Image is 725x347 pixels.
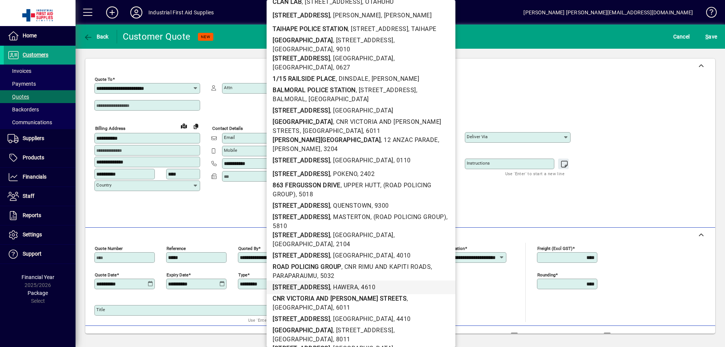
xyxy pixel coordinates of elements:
[273,157,330,164] b: [STREET_ADDRESS]
[273,75,336,82] b: 1/15 RAILSIDE PLACE
[358,284,375,291] span: , 4610
[330,107,393,114] span: , [GEOGRAPHIC_DATA]
[393,252,411,259] span: , 4010
[330,231,393,239] span: , [GEOGRAPHIC_DATA]
[330,284,358,291] span: , HAWERA
[333,37,393,44] span: , [STREET_ADDRESS]
[330,170,357,177] span: , POKENO
[393,315,411,322] span: , 4410
[381,12,432,19] span: , [PERSON_NAME]
[330,157,393,164] span: , [GEOGRAPHIC_DATA]
[273,284,330,291] b: [STREET_ADDRESS]
[336,75,369,82] span: , DINSDALE
[330,12,381,19] span: , [PERSON_NAME]
[408,25,437,32] span: , TAIHAPE
[273,327,333,334] b: [GEOGRAPHIC_DATA]
[341,182,380,189] span: , UPPER HUTT
[333,336,350,343] span: , 8011
[273,315,330,322] b: [STREET_ADDRESS]
[393,157,411,164] span: , 0110
[273,295,407,302] b: CNR VICTORIA AND [PERSON_NAME] STREETS
[305,96,369,103] span: , [GEOGRAPHIC_DATA]
[330,315,393,322] span: , [GEOGRAPHIC_DATA]
[370,213,447,221] span: , (ROAD POLICING GROUP)
[356,86,416,94] span: , [STREET_ADDRESS]
[317,272,335,279] span: , 5032
[330,213,370,221] span: , MASTERTON
[273,25,348,32] b: TAIHAPE POLICE STATION
[273,182,341,189] b: 863 FERGUSSON DRIVE
[296,191,313,198] span: , 5018
[333,241,350,248] span: , 2104
[273,118,333,125] b: [GEOGRAPHIC_DATA]
[330,252,393,259] span: , [GEOGRAPHIC_DATA]
[357,170,375,177] span: , 2402
[330,55,393,62] span: , [GEOGRAPHIC_DATA]
[341,263,431,270] span: , CNR RIMU AND KAPITI ROADS
[273,86,356,94] b: BALMORAL POLICE STATION
[381,136,438,143] span: , 12 ANZAC PARADE
[333,64,350,71] span: , 0627
[333,46,350,53] span: , 9010
[273,213,330,221] b: [STREET_ADDRESS]
[321,145,338,153] span: , 3204
[363,127,380,134] span: , 6011
[273,37,333,44] b: [GEOGRAPHIC_DATA]
[273,231,330,239] b: [STREET_ADDRESS]
[273,107,330,114] b: [STREET_ADDRESS]
[273,12,330,19] b: [STREET_ADDRESS]
[273,252,330,259] b: [STREET_ADDRESS]
[333,327,393,334] span: , [STREET_ADDRESS]
[300,127,363,134] span: , [GEOGRAPHIC_DATA]
[348,25,408,32] span: , [STREET_ADDRESS]
[273,136,381,143] b: [PERSON_NAME][GEOGRAPHIC_DATA]
[369,75,420,82] span: , [PERSON_NAME]
[273,202,330,209] b: [STREET_ADDRESS]
[273,263,341,270] b: ROAD POLICING GROUP
[273,170,330,177] b: [STREET_ADDRESS]
[333,304,350,311] span: , 6011
[372,202,389,209] span: , 9300
[273,55,330,62] b: [STREET_ADDRESS]
[273,118,441,134] span: , CNR VICTORIA AND [PERSON_NAME] STREETS
[330,202,372,209] span: , QUENSTOWN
